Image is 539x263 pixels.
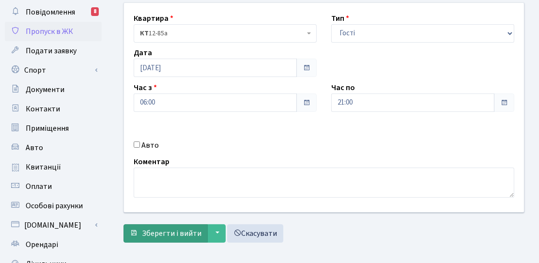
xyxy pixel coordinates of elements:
[227,224,283,243] a: Скасувати
[26,84,64,95] span: Документи
[140,29,305,38] span: <b>КТ</b>&nbsp;&nbsp;&nbsp;&nbsp;12-85а
[5,177,102,196] a: Оплати
[5,22,102,41] a: Пропуск в ЖК
[26,201,83,211] span: Особові рахунки
[26,26,73,37] span: Пропуск в ЖК
[5,80,102,99] a: Документи
[5,41,102,61] a: Подати заявку
[26,46,77,56] span: Подати заявку
[26,123,69,134] span: Приміщення
[26,162,61,172] span: Квитанції
[5,99,102,119] a: Контакти
[141,139,159,151] label: Авто
[134,13,173,24] label: Квартира
[5,157,102,177] a: Квитанції
[26,7,75,17] span: Повідомлення
[134,47,152,59] label: Дата
[5,138,102,157] a: Авто
[26,142,43,153] span: Авто
[331,13,349,24] label: Тип
[26,239,58,250] span: Орендарі
[123,224,208,243] button: Зберегти і вийти
[5,216,102,235] a: [DOMAIN_NAME]
[134,24,317,43] span: <b>КТ</b>&nbsp;&nbsp;&nbsp;&nbsp;12-85а
[134,156,169,168] label: Коментар
[140,29,149,38] b: КТ
[331,82,355,93] label: Час по
[26,104,60,114] span: Контакти
[91,7,99,16] div: 8
[142,228,201,239] span: Зберегти і вийти
[26,181,52,192] span: Оплати
[5,61,102,80] a: Спорт
[5,119,102,138] a: Приміщення
[134,82,157,93] label: Час з
[5,235,102,254] a: Орендарі
[5,2,102,22] a: Повідомлення8
[5,196,102,216] a: Особові рахунки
